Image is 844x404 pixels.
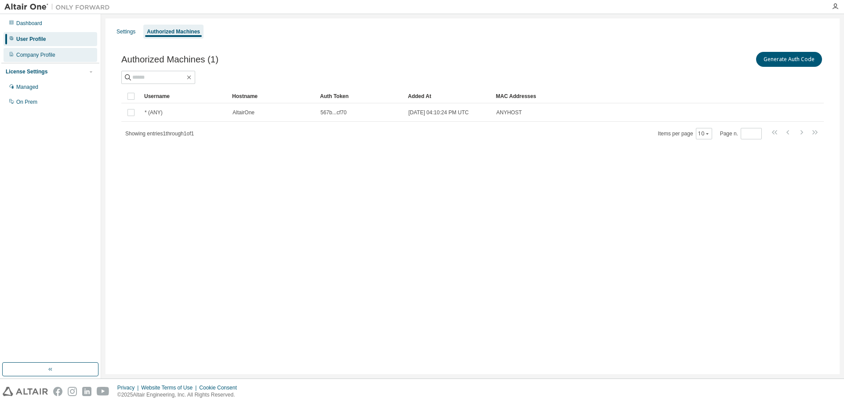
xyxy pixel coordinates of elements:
[82,387,91,396] img: linkedin.svg
[408,89,489,103] div: Added At
[698,130,710,137] button: 10
[53,387,62,396] img: facebook.svg
[125,131,194,137] span: Showing entries 1 through 1 of 1
[97,387,109,396] img: youtube.svg
[496,109,522,116] span: ANYHOST
[16,51,55,58] div: Company Profile
[116,28,135,35] div: Settings
[233,109,255,116] span: AltairOne
[121,55,218,65] span: Authorized Machines (1)
[16,84,38,91] div: Managed
[720,128,762,139] span: Page n.
[68,387,77,396] img: instagram.svg
[3,387,48,396] img: altair_logo.svg
[6,68,47,75] div: License Settings
[145,109,163,116] span: * (ANY)
[117,391,242,399] p: © 2025 Altair Engineering, Inc. All Rights Reserved.
[16,98,37,106] div: On Prem
[408,109,469,116] span: [DATE] 04:10:24 PM UTC
[496,89,731,103] div: MAC Addresses
[16,36,46,43] div: User Profile
[4,3,114,11] img: Altair One
[16,20,42,27] div: Dashboard
[147,28,200,35] div: Authorized Machines
[320,109,346,116] span: 567b...cf70
[144,89,225,103] div: Username
[756,52,822,67] button: Generate Auth Code
[232,89,313,103] div: Hostname
[199,384,242,391] div: Cookie Consent
[141,384,199,391] div: Website Terms of Use
[117,384,141,391] div: Privacy
[320,89,401,103] div: Auth Token
[658,128,712,139] span: Items per page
